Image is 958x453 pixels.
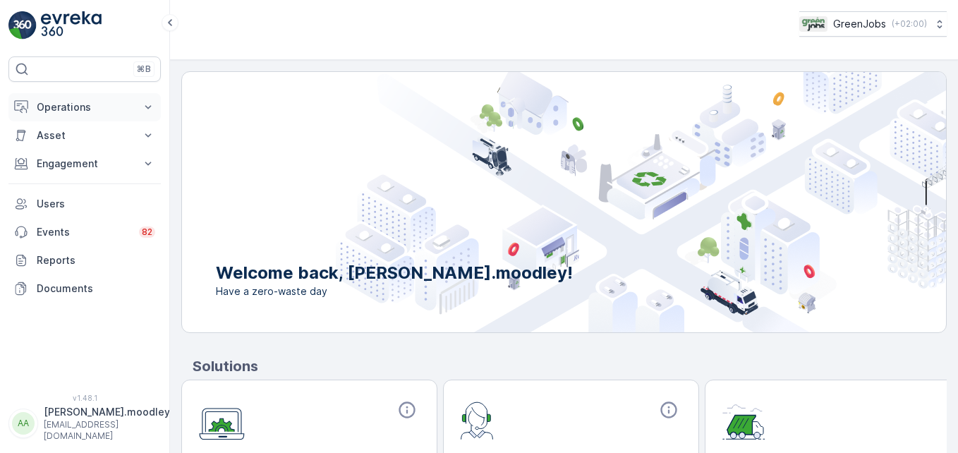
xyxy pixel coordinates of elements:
[8,121,161,150] button: Asset
[799,11,947,37] button: GreenJobs(+02:00)
[8,394,161,402] span: v 1.48.1
[37,282,155,296] p: Documents
[8,274,161,303] a: Documents
[799,16,827,32] img: Green_Jobs_Logo.png
[37,157,133,171] p: Engagement
[8,150,161,178] button: Engagement
[41,11,102,40] img: logo_light-DOdMpM7g.png
[37,100,133,114] p: Operations
[8,190,161,218] a: Users
[37,197,155,211] p: Users
[216,284,573,298] span: Have a zero-waste day
[8,218,161,246] a: Events82
[336,72,946,332] img: city illustration
[37,128,133,143] p: Asset
[12,412,35,435] div: AA
[833,17,886,31] p: GreenJobs
[137,64,151,75] p: ⌘B
[722,400,765,440] img: module-icon
[892,18,927,30] p: ( +02:00 )
[37,225,131,239] p: Events
[44,405,170,419] p: [PERSON_NAME].moodley
[193,356,947,377] p: Solutions
[8,11,37,40] img: logo
[8,93,161,121] button: Operations
[142,226,152,238] p: 82
[461,400,494,440] img: module-icon
[216,262,573,284] p: Welcome back, [PERSON_NAME].moodley!
[8,405,161,442] button: AA[PERSON_NAME].moodley[EMAIL_ADDRESS][DOMAIN_NAME]
[199,400,245,440] img: module-icon
[37,253,155,267] p: Reports
[44,419,170,442] p: [EMAIL_ADDRESS][DOMAIN_NAME]
[8,246,161,274] a: Reports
